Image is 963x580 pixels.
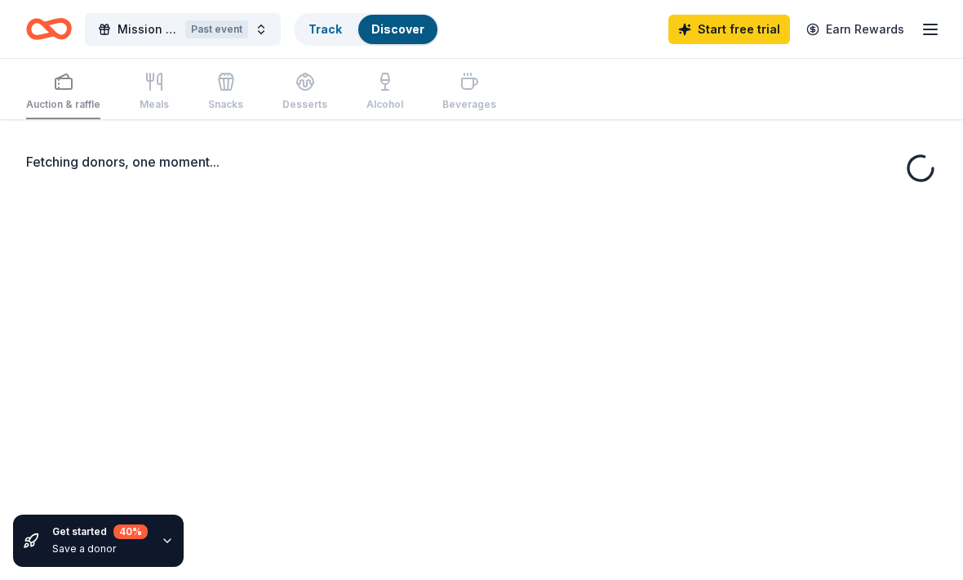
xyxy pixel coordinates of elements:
[26,152,937,172] div: Fetching donors, one moment...
[85,13,281,46] button: Mission possiblePast event
[308,22,342,36] a: Track
[294,13,439,46] button: TrackDiscover
[26,10,72,48] a: Home
[185,20,248,38] div: Past event
[118,20,179,39] span: Mission possible
[371,22,424,36] a: Discover
[797,15,914,44] a: Earn Rewards
[52,542,148,555] div: Save a donor
[52,524,148,539] div: Get started
[113,524,148,539] div: 40 %
[668,15,790,44] a: Start free trial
